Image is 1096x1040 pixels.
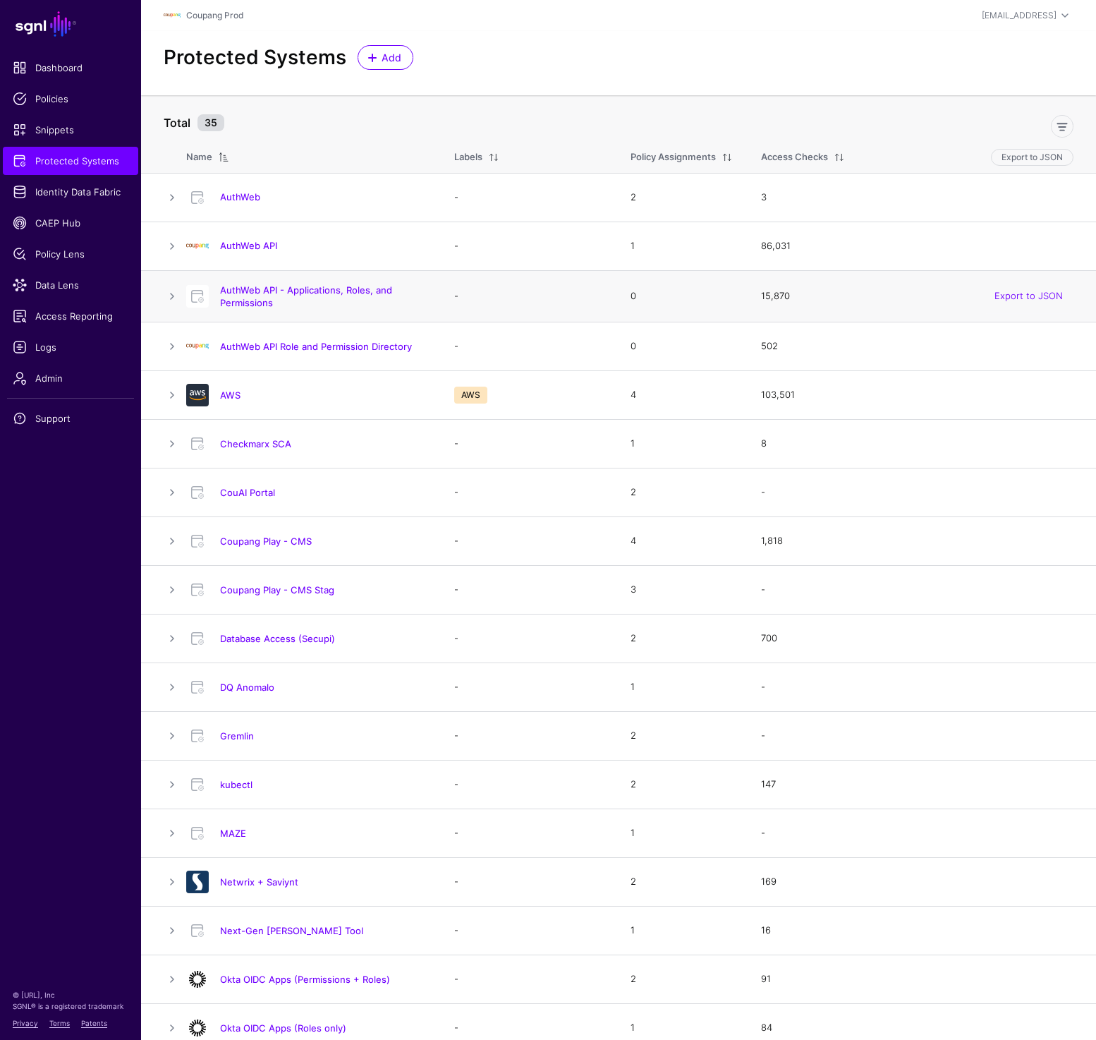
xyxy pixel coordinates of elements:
td: 2 [616,614,747,663]
div: - [761,729,1073,743]
strong: Total [164,116,190,130]
div: Access Checks [761,150,828,164]
img: svg+xml;base64,PD94bWwgdmVyc2lvbj0iMS4wIiBlbmNvZGluZz0idXRmLTgiPz4KPCEtLSBHZW5lcmF0b3I6IEFkb2JlIE... [186,871,209,893]
a: Admin [3,364,138,392]
div: 103,501 [761,388,1073,402]
td: 4 [616,370,747,419]
td: - [440,516,616,565]
td: 2 [616,760,747,809]
button: Export to JSON [991,149,1073,166]
a: Add [358,45,413,70]
td: 2 [616,857,747,906]
div: 8 [761,437,1073,451]
a: Coupang Play - CMS Stag [220,584,334,595]
span: Data Lens [13,278,128,292]
td: 1 [616,663,747,711]
div: - [761,826,1073,840]
span: Dashboard [13,61,128,75]
a: Okta OIDC Apps (Permissions + Roles) [220,974,390,985]
td: 2 [616,955,747,1003]
td: 1 [616,222,747,270]
a: Checkmarx SCA [220,438,291,449]
span: Support [13,411,128,425]
td: - [440,760,616,809]
a: SGNL [8,8,133,40]
td: - [440,955,616,1003]
a: AuthWeb API - Applications, Roles, and Permissions [220,284,392,308]
span: Logs [13,340,128,354]
td: 0 [616,270,747,322]
a: AuthWeb [220,191,260,202]
a: Next-Gen [PERSON_NAME] Tool [220,925,363,936]
div: 700 [761,631,1073,646]
img: svg+xml;base64,PHN2ZyBpZD0iTG9nbyIgeG1sbnM9Imh0dHA6Ly93d3cudzMub3JnLzIwMDAvc3ZnIiB3aWR0aD0iMTIxLj... [186,235,209,258]
td: - [440,663,616,711]
a: Patents [81,1019,107,1027]
td: - [440,906,616,955]
a: Terms [49,1019,70,1027]
div: - [761,485,1073,500]
div: Name [186,150,212,164]
a: Coupang Prod [186,10,243,20]
td: 0 [616,322,747,370]
a: Export to JSON [994,290,1063,301]
span: Snippets [13,123,128,137]
div: Labels [454,150,482,164]
span: Access Reporting [13,309,128,323]
img: svg+xml;base64,PHN2ZyB3aWR0aD0iNjQiIGhlaWdodD0iNjQiIHZpZXdCb3g9IjAgMCA2NCA2NCIgZmlsbD0ibm9uZSIgeG... [186,1017,209,1039]
td: - [440,614,616,663]
a: AWS [220,389,240,401]
td: - [440,565,616,614]
a: Coupang Play - CMS [220,536,312,547]
div: 86,031 [761,239,1073,253]
td: 4 [616,516,747,565]
span: CAEP Hub [13,216,128,230]
td: 2 [616,468,747,516]
td: - [440,468,616,516]
a: AuthWeb API Role and Permission Directory [220,341,412,352]
p: © [URL], Inc [13,989,128,1000]
td: - [440,711,616,760]
a: Logs [3,333,138,361]
span: Admin [13,371,128,385]
img: svg+xml;base64,PHN2ZyB3aWR0aD0iNjQiIGhlaWdodD0iNjQiIHZpZXdCb3g9IjAgMCA2NCA2NCIgZmlsbD0ibm9uZSIgeG... [186,384,209,406]
a: Database Access (Secupi) [220,633,335,644]
div: 169 [761,875,1073,889]
span: Protected Systems [13,154,128,168]
a: Policies [3,85,138,113]
img: svg+xml;base64,PHN2ZyBpZD0iTG9nbyIgeG1sbnM9Imh0dHA6Ly93d3cudzMub3JnLzIwMDAvc3ZnIiB3aWR0aD0iMTIxLj... [186,335,209,358]
td: 1 [616,809,747,857]
span: Policy Lens [13,247,128,261]
div: 15,870 [761,289,1073,303]
div: 147 [761,778,1073,792]
td: 2 [616,173,747,222]
td: 1 [616,419,747,468]
a: Data Lens [3,271,138,299]
a: Dashboard [3,54,138,82]
a: Netwrix + Saviynt [220,876,298,888]
div: - [761,680,1073,694]
a: Gremlin [220,730,254,742]
td: - [440,419,616,468]
span: Policies [13,92,128,106]
p: SGNL® is a registered trademark [13,1000,128,1012]
td: - [440,173,616,222]
div: 502 [761,339,1073,353]
td: 1 [616,906,747,955]
div: 91 [761,972,1073,986]
a: kubectl [220,779,252,790]
small: 35 [197,114,224,131]
a: Access Reporting [3,302,138,330]
td: - [440,857,616,906]
div: 1,818 [761,534,1073,548]
div: 84 [761,1021,1073,1035]
a: Privacy [13,1019,38,1027]
a: Identity Data Fabric [3,178,138,206]
a: AuthWeb API [220,240,277,251]
span: Identity Data Fabric [13,185,128,199]
td: - [440,322,616,370]
a: Okta OIDC Apps (Roles only) [220,1022,346,1034]
td: - [440,270,616,322]
h2: Protected Systems [164,46,346,70]
a: Protected Systems [3,147,138,175]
